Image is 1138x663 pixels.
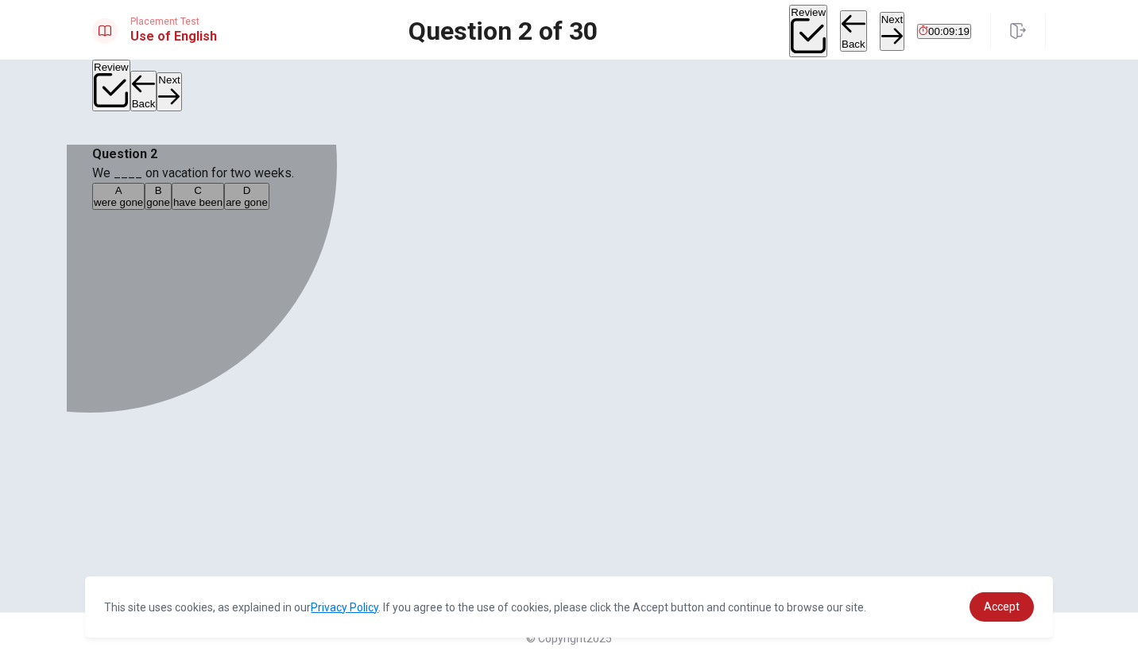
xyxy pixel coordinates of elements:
span: Accept [984,600,1020,613]
button: Bgone [145,183,172,210]
span: are gone [226,196,268,208]
span: Placement Test [130,16,217,27]
h1: Question 2 of 30 [408,21,598,41]
div: D [226,184,268,196]
button: 00:09:19 [917,24,971,39]
button: Awere gone [92,183,145,210]
span: This site uses cookies, as explained in our . If you agree to the use of cookies, please click th... [104,601,866,614]
a: dismiss cookie message [970,592,1034,622]
div: B [146,184,170,196]
button: Next [157,72,181,111]
button: Dare gone [224,183,269,210]
button: Review [789,5,827,57]
span: gone [146,196,170,208]
div: C [173,184,223,196]
h1: Use of English [130,27,217,46]
div: cookieconsent [85,576,1052,638]
span: were gone [94,196,143,208]
span: 00:09:19 [928,25,970,37]
button: Chave been [172,183,224,210]
span: have been [173,196,223,208]
h4: Question 2 [92,145,1046,164]
button: Next [880,12,904,51]
div: A [94,184,143,196]
span: We ____ on vacation for two weeks. [92,165,294,180]
button: Review [92,60,130,112]
a: Privacy Policy [311,601,378,614]
button: Back [130,71,157,112]
span: © Copyright 2025 [526,632,612,645]
button: Back [840,10,867,52]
